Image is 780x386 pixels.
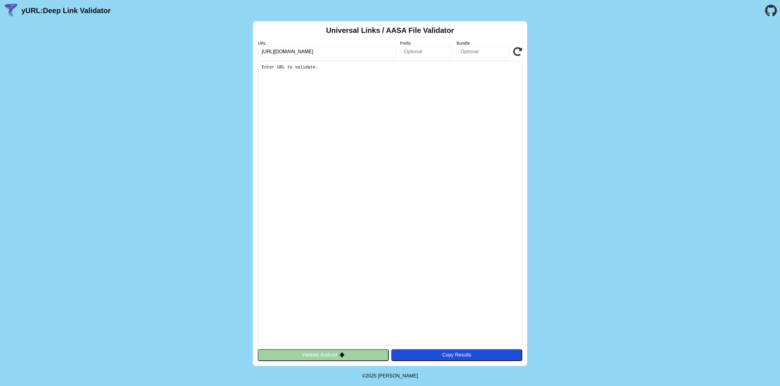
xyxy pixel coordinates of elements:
[3,3,19,19] img: yURL Logo
[362,366,418,386] footer: ©
[400,46,453,57] input: Optional
[391,349,522,361] button: Copy Results
[456,46,509,57] input: Optional
[339,352,345,357] img: droidIcon.svg
[366,373,377,378] span: 2025
[258,41,396,46] label: URL
[378,373,418,378] a: Michael Ibragimchayev's Personal Site
[258,349,389,361] button: Validate Android
[394,352,519,358] div: Copy Results
[326,26,454,35] h2: Universal Links / AASA File Validator
[456,41,509,46] label: Bundle
[258,46,396,57] input: Required
[400,41,453,46] label: Prefix
[258,61,522,346] pre: Enter URL to validate.
[21,6,111,15] a: yURL:Deep Link Validator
